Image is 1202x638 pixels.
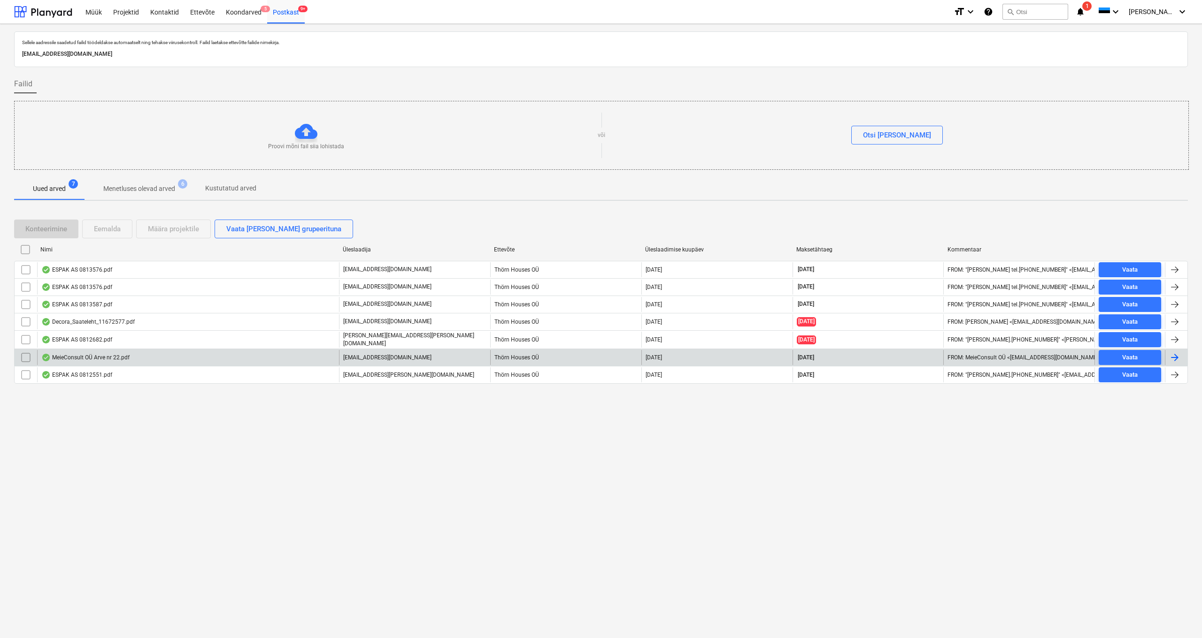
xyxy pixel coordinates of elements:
[261,6,270,12] span: 5
[343,332,486,348] p: [PERSON_NAME][EMAIL_ADDRESS][PERSON_NAME][DOMAIN_NAME]
[490,350,641,365] div: Thörn Houses OÜ
[41,336,51,343] div: Andmed failist loetud
[1122,299,1138,310] div: Vaata
[178,179,187,189] span: 6
[646,284,662,290] div: [DATE]
[41,301,112,308] div: ESPAK AS 0813587.pdf
[226,223,341,235] div: Vaata [PERSON_NAME] grupeerituna
[215,220,353,238] button: Vaata [PERSON_NAME] grupeerituna
[965,6,976,17] i: keyboard_arrow_down
[22,39,1180,46] p: Sellele aadressile saadetud failid töödeldakse automaatselt ning tehakse viirusekontroll. Failid ...
[797,371,815,379] span: [DATE]
[646,266,662,273] div: [DATE]
[645,246,789,253] div: Üleslaadimise kuupäev
[1099,297,1161,312] button: Vaata
[863,129,931,141] div: Otsi [PERSON_NAME]
[1122,317,1138,327] div: Vaata
[1122,334,1138,345] div: Vaata
[1122,282,1138,293] div: Vaata
[33,184,66,194] p: Uued arved
[41,301,51,308] div: Andmed failist loetud
[1099,367,1161,382] button: Vaata
[797,283,815,291] span: [DATE]
[41,266,51,273] div: Andmed failist loetud
[1007,8,1014,15] span: search
[40,246,335,253] div: Nimi
[948,246,1091,253] div: Kommentaar
[41,283,51,291] div: Andmed failist loetud
[646,336,662,343] div: [DATE]
[1082,1,1092,11] span: 1
[103,184,175,194] p: Menetluses olevad arved
[41,336,112,343] div: ESPAK AS 0812682.pdf
[1122,352,1138,363] div: Vaata
[1099,262,1161,277] button: Vaata
[954,6,965,17] i: format_size
[646,301,662,308] div: [DATE]
[797,266,815,273] span: [DATE]
[268,143,344,151] p: Proovi mõni fail siia lohistada
[1076,6,1085,17] i: notifications
[343,371,474,379] p: [EMAIL_ADDRESS][PERSON_NAME][DOMAIN_NAME]
[490,262,641,277] div: Thörn Houses OÜ
[797,335,816,344] span: [DATE]
[343,300,431,308] p: [EMAIL_ADDRESS][DOMAIN_NAME]
[490,367,641,382] div: Thörn Houses OÜ
[984,6,993,17] i: Abikeskus
[1122,370,1138,380] div: Vaata
[494,246,638,253] div: Ettevõte
[343,283,431,291] p: [EMAIL_ADDRESS][DOMAIN_NAME]
[41,354,130,361] div: MeieConsult OÜ Arve nr 22.pdf
[1099,280,1161,295] button: Vaata
[490,280,641,295] div: Thörn Houses OÜ
[1122,265,1138,275] div: Vaata
[41,283,112,291] div: ESPAK AS 0813576.pdf
[646,319,662,325] div: [DATE]
[646,354,662,361] div: [DATE]
[1099,314,1161,329] button: Vaata
[343,354,431,362] p: [EMAIL_ADDRESS][DOMAIN_NAME]
[41,318,51,326] div: Andmed failist loetud
[1099,350,1161,365] button: Vaata
[1002,4,1068,20] button: Otsi
[41,371,112,379] div: ESPAK AS 0812551.pdf
[14,78,32,90] span: Failid
[796,246,940,253] div: Maksetähtaeg
[490,314,641,329] div: Thörn Houses OÜ
[851,126,943,144] button: Otsi [PERSON_NAME]
[490,332,641,348] div: Thörn Houses OÜ
[41,318,135,326] div: Decora_Saateleht_11672577.pdf
[490,297,641,312] div: Thörn Houses OÜ
[1099,332,1161,347] button: Vaata
[298,6,308,12] span: 9+
[1110,6,1121,17] i: keyboard_arrow_down
[343,318,431,326] p: [EMAIL_ADDRESS][DOMAIN_NAME]
[646,372,662,378] div: [DATE]
[598,131,605,139] p: või
[205,183,256,193] p: Kustutatud arved
[1177,6,1188,17] i: keyboard_arrow_down
[1129,8,1176,15] span: [PERSON_NAME]
[797,317,816,326] span: [DATE]
[22,49,1180,59] p: [EMAIL_ADDRESS][DOMAIN_NAME]
[343,266,431,273] p: [EMAIL_ADDRESS][DOMAIN_NAME]
[41,266,112,273] div: ESPAK AS 0813576.pdf
[69,179,78,189] span: 7
[343,246,486,253] div: Üleslaadija
[797,300,815,308] span: [DATE]
[14,101,1189,170] div: Proovi mõni fail siia lohistadavõiOtsi [PERSON_NAME]
[797,354,815,362] span: [DATE]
